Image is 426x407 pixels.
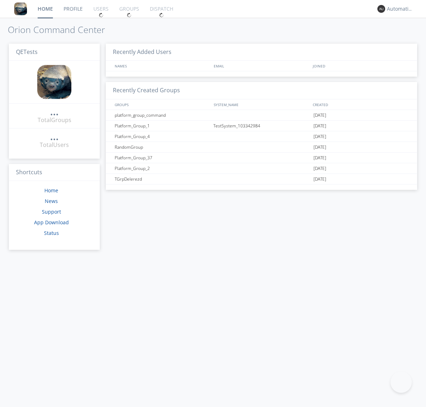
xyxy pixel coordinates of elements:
h3: Recently Added Users [106,44,417,61]
a: Support [42,208,61,215]
img: spin.svg [159,13,164,18]
div: NAMES [113,61,210,71]
div: Platform_Group_2 [113,163,211,174]
h3: Recently Created Groups [106,82,417,99]
a: RandomGroup[DATE] [106,142,417,153]
h3: Shortcuts [9,164,100,181]
div: ... [50,108,59,115]
a: Home [44,187,58,194]
div: EMAIL [212,61,311,71]
a: TGrpDelerezd[DATE] [106,174,417,185]
span: QETests [16,48,38,56]
div: GROUPS [113,99,210,110]
div: TestSystem_103342984 [212,121,312,131]
a: App Download [34,219,69,226]
div: Platform_Group_1 [113,121,211,131]
div: TGrpDelerezd [113,174,211,184]
div: Platform_Group_37 [113,153,211,163]
a: Platform_Group_4[DATE] [106,131,417,142]
a: ... [50,133,59,141]
a: Platform_Group_2[DATE] [106,163,417,174]
a: Platform_Group_37[DATE] [106,153,417,163]
img: 373638.png [377,5,385,13]
a: platform_group_command[DATE] [106,110,417,121]
iframe: Toggle Customer Support [390,372,412,393]
img: spin.svg [127,13,132,18]
span: [DATE] [313,131,326,142]
div: Total Groups [38,116,71,124]
div: platform_group_command [113,110,211,120]
div: Platform_Group_4 [113,131,211,142]
a: Platform_Group_1TestSystem_103342984[DATE] [106,121,417,131]
div: Total Users [40,141,69,149]
div: RandomGroup [113,142,211,152]
div: SYSTEM_NAME [212,99,311,110]
div: ... [50,133,59,140]
a: Status [44,230,59,236]
span: [DATE] [313,142,326,153]
img: 8ff700cf5bab4eb8a436322861af2272 [37,65,71,99]
span: [DATE] [313,163,326,174]
div: JOINED [311,61,410,71]
span: [DATE] [313,153,326,163]
a: News [45,198,58,204]
div: CREATED [311,99,410,110]
span: [DATE] [313,174,326,185]
img: spin.svg [99,13,104,18]
img: 8ff700cf5bab4eb8a436322861af2272 [14,2,27,15]
div: Automation+0004 [387,5,414,12]
span: [DATE] [313,110,326,121]
span: [DATE] [313,121,326,131]
a: ... [50,108,59,116]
